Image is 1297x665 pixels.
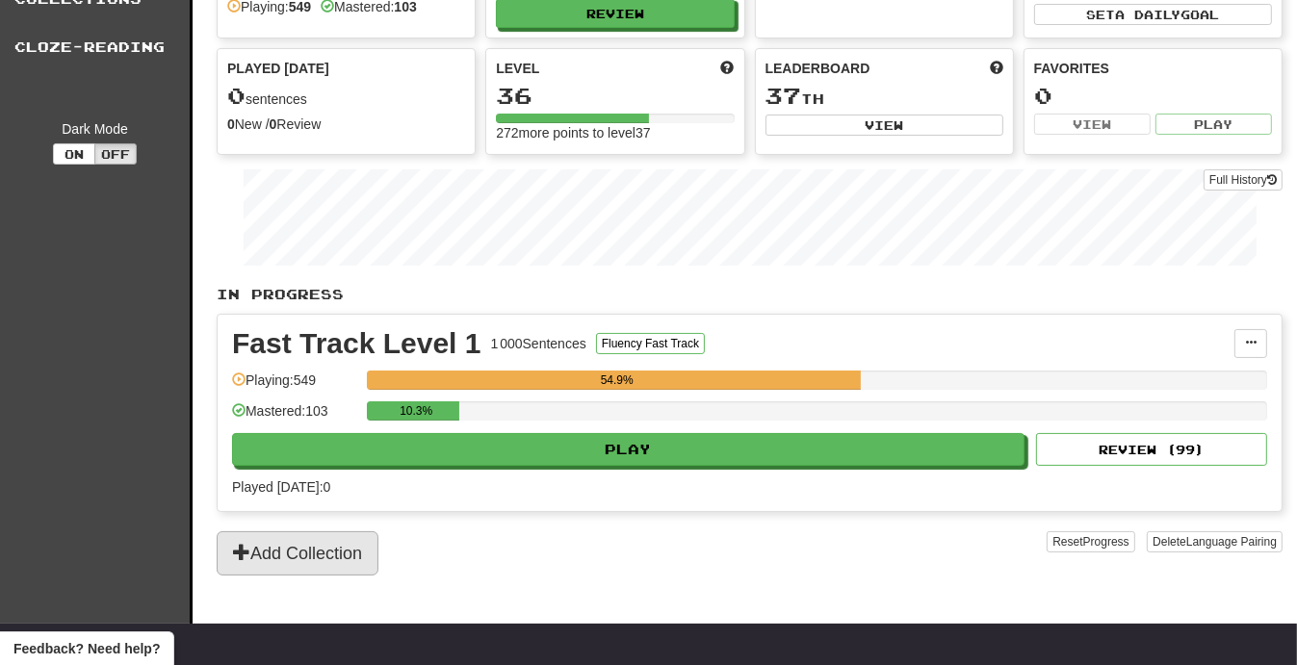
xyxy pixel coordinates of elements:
[13,639,160,658] span: Open feedback widget
[765,82,802,109] span: 37
[1034,4,1272,25] button: Seta dailygoal
[496,123,734,142] div: 272 more points to level 37
[227,59,329,78] span: Played [DATE]
[596,333,705,354] button: Fluency Fast Track
[1147,531,1283,552] button: DeleteLanguage Pairing
[270,116,277,132] strong: 0
[1034,114,1151,135] button: View
[232,479,330,495] span: Played [DATE]: 0
[217,285,1283,304] p: In Progress
[53,143,95,165] button: On
[14,119,175,139] div: Dark Mode
[232,401,357,433] div: Mastered: 103
[94,143,137,165] button: Off
[227,84,465,109] div: sentences
[217,531,378,575] button: Add Collection
[496,84,734,108] div: 36
[1036,433,1267,466] button: Review (99)
[227,116,235,132] strong: 0
[765,84,1003,109] div: th
[1186,535,1277,549] span: Language Pairing
[232,329,481,358] div: Fast Track Level 1
[227,115,465,134] div: New / Review
[227,82,246,109] span: 0
[990,59,1003,78] span: This week in points, UTC
[765,59,870,78] span: Leaderboard
[1204,169,1283,191] a: Full History
[765,115,1003,136] button: View
[1047,531,1134,552] button: ResetProgress
[232,433,1025,466] button: Play
[491,334,586,353] div: 1 000 Sentences
[1115,8,1180,21] span: a daily
[232,371,357,402] div: Playing: 549
[1155,114,1272,135] button: Play
[1083,535,1129,549] span: Progress
[373,401,459,421] div: 10.3%
[1034,59,1272,78] div: Favorites
[1034,84,1272,108] div: 0
[373,371,861,390] div: 54.9%
[721,59,735,78] span: Score more points to level up
[496,59,539,78] span: Level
